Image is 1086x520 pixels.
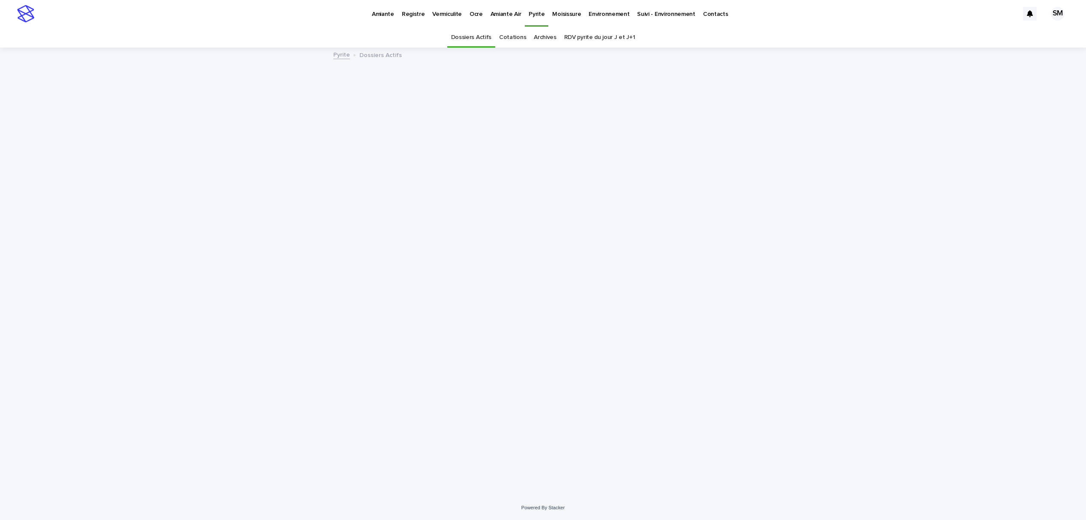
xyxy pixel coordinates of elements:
[451,27,491,48] a: Dossiers Actifs
[564,27,635,48] a: RDV pyrite du jour J et J+1
[359,50,402,59] p: Dossiers Actifs
[521,505,565,510] a: Powered By Stacker
[499,27,526,48] a: Cotations
[333,49,350,59] a: Pyrite
[17,5,34,22] img: stacker-logo-s-only.png
[534,27,556,48] a: Archives
[1051,7,1065,21] div: SM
